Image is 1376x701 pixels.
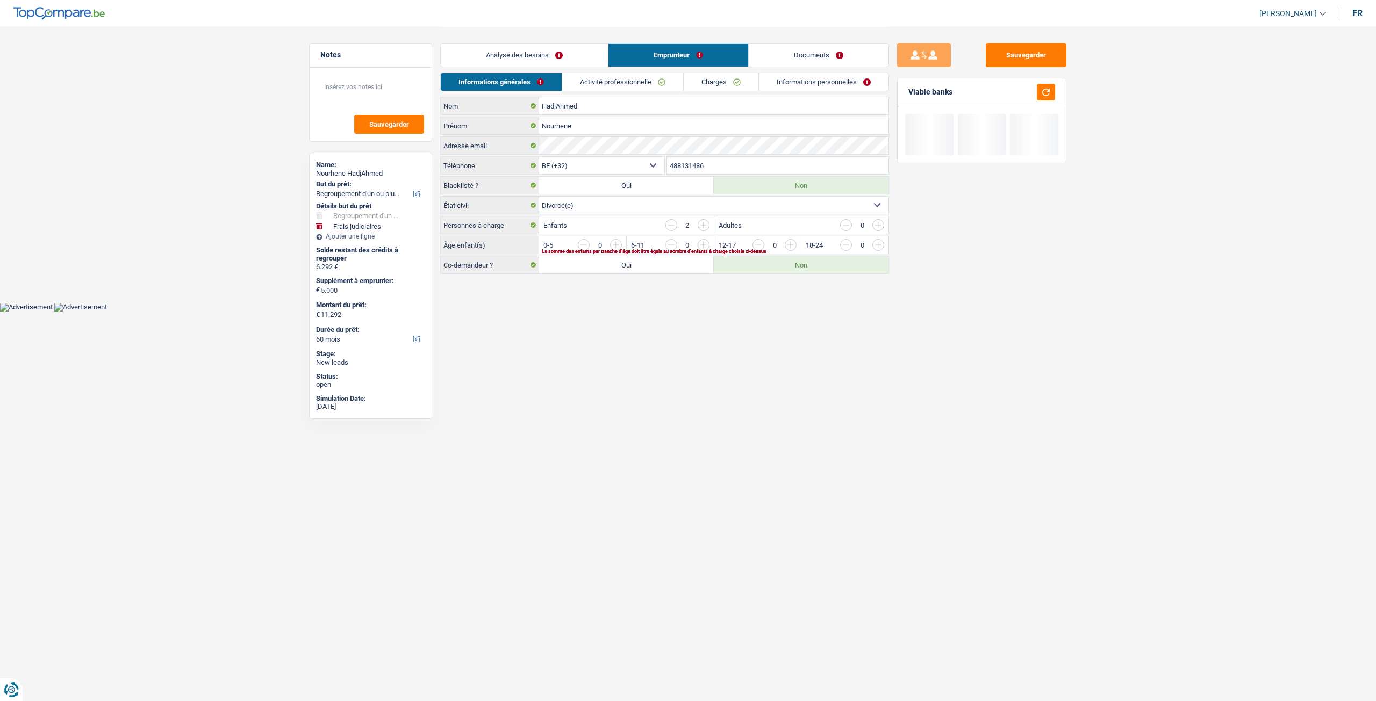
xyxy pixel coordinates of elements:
span: [PERSON_NAME] [1259,9,1317,18]
a: [PERSON_NAME] [1251,5,1326,23]
div: Détails but du prêt [316,202,425,211]
div: Ajouter une ligne [316,233,425,240]
label: But du prêt: [316,180,423,189]
button: Sauvegarder [354,115,424,134]
label: Non [714,177,888,194]
label: Âge enfant(s) [441,236,539,254]
label: Téléphone [441,157,539,174]
div: open [316,380,425,389]
label: Oui [539,256,714,273]
label: 0-5 [543,242,553,249]
div: 0 [595,242,605,249]
span: € [316,286,320,294]
span: € [316,310,320,319]
a: Informations personnelles [759,73,888,91]
a: Charges [684,73,758,91]
label: Oui [539,177,714,194]
img: Advertisement [54,303,107,312]
div: 2 [683,222,692,229]
label: État civil [441,197,539,214]
input: 401020304 [667,157,889,174]
a: Activité professionnelle [562,73,683,91]
label: Adresse email [441,137,539,154]
a: Emprunteur [608,44,748,67]
div: New leads [316,358,425,367]
div: Nourhene HadjAhmed [316,169,425,178]
a: Informations générales [441,73,562,91]
label: Non [714,256,888,273]
div: [DATE] [316,402,425,411]
div: Simulation Date: [316,394,425,403]
span: Sauvegarder [369,121,409,128]
label: Nom [441,97,539,114]
button: Sauvegarder [986,43,1066,67]
div: fr [1352,8,1363,18]
div: La somme des enfants par tranche d'âge doit être égale au nombre d'enfants à charge choisis ci-de... [542,249,852,254]
label: Supplément à emprunter: [316,277,423,285]
div: 6.292 € [316,263,425,271]
div: Solde restant des crédits à regrouper [316,246,425,263]
a: Documents [749,44,888,67]
div: 0 [857,222,867,229]
label: Enfants [543,222,567,229]
label: Adultes [719,222,742,229]
div: Viable banks [908,88,952,97]
label: Co-demandeur ? [441,256,539,273]
div: Stage: [316,350,425,358]
label: Prénom [441,117,539,134]
div: Name: [316,161,425,169]
label: Montant du prêt: [316,301,423,309]
a: Analyse des besoins [441,44,608,67]
h5: Notes [320,50,421,60]
label: Durée du prêt: [316,326,423,334]
div: Status: [316,372,425,381]
label: Blacklisté ? [441,177,539,194]
label: Personnes à charge [441,216,539,234]
img: TopCompare Logo [13,7,105,20]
